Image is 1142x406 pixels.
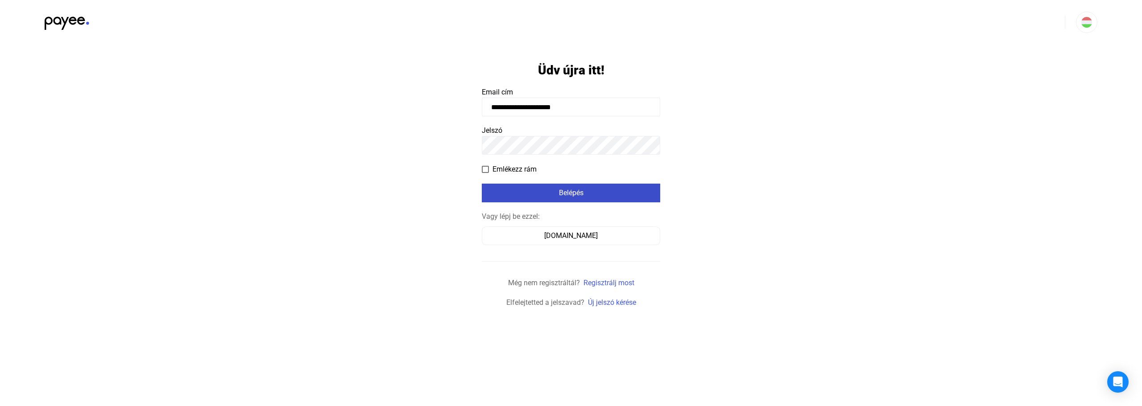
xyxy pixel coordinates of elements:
[482,211,660,222] div: Vagy lépj be ezzel:
[508,279,580,287] span: Még nem regisztráltál?
[482,126,502,135] span: Jelszó
[482,226,660,245] button: [DOMAIN_NAME]
[485,230,657,241] div: [DOMAIN_NAME]
[1107,371,1129,393] div: Open Intercom Messenger
[492,164,537,175] span: Emlékezz rám
[482,231,660,240] a: [DOMAIN_NAME]
[1076,12,1097,33] button: HU
[484,188,658,198] div: Belépés
[506,298,584,307] span: Elfelejtetted a jelszavad?
[538,62,604,78] h1: Üdv újra itt!
[482,184,660,202] button: Belépés
[583,279,634,287] a: Regisztrálj most
[588,298,636,307] a: Új jelszó kérése
[482,88,513,96] span: Email cím
[1081,17,1092,28] img: HU
[45,12,89,30] img: black-payee-blue-dot.svg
